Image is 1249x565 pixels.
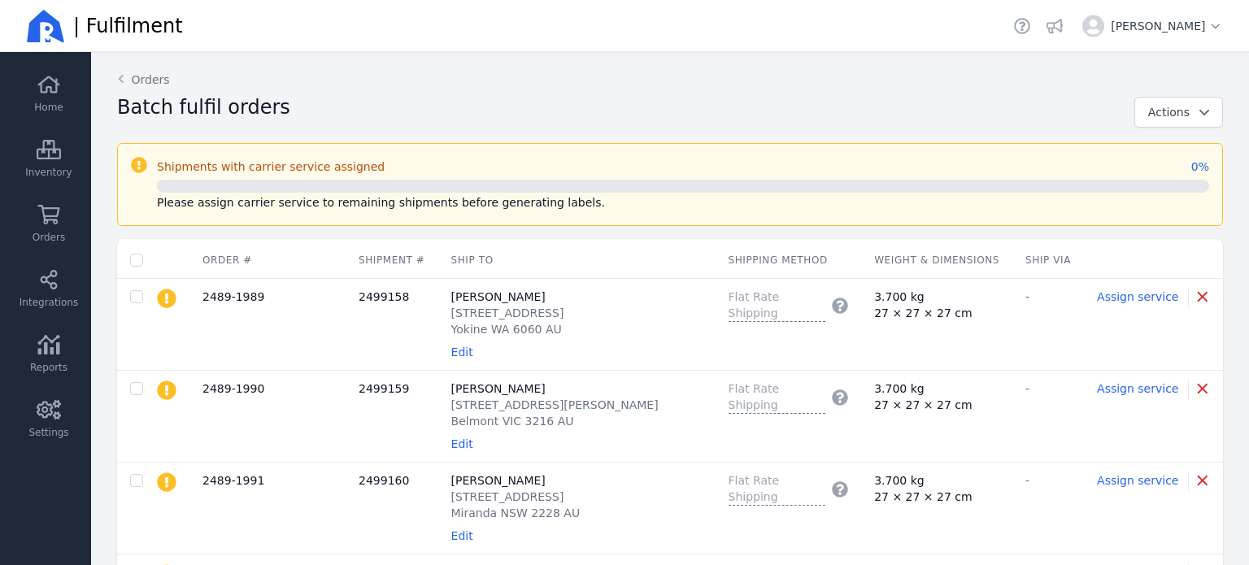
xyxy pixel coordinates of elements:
span: Flat Rate Shipping [729,472,826,506]
span: shipment # [359,254,425,266]
span: 2489-1990 [202,382,264,395]
td: 2499158 [346,279,438,371]
span: 2489-1991 [202,474,264,487]
span: Shipments with carrier service assigned [157,157,385,176]
button: Assign service [1097,472,1178,489]
button: Remove shipment from current batch [1192,289,1210,307]
a: Orders [117,72,170,88]
span: Assign service [1097,290,1178,303]
span: ship via [1025,254,1071,266]
span: [PERSON_NAME] [451,472,546,489]
button: Flat Rate Shipping [729,380,849,414]
button: Flat Rate Shipping [729,289,849,322]
span: order # [202,254,252,266]
button: [PERSON_NAME] [1076,8,1229,44]
span: Belmont VIC 3216 AU [451,415,574,428]
span: 2489-1989 [202,290,264,303]
span: Yokine WA 6060 AU [451,323,562,336]
span: Flat Rate Shipping [729,289,826,322]
button: Assign service [1097,289,1178,305]
span: Integrations [20,296,78,309]
img: Ricemill Logo [26,7,65,46]
span: Assign service [1097,382,1178,395]
span: [STREET_ADDRESS] [451,490,564,503]
button: Flat Rate Shipping [729,472,849,506]
span: 27 × 27 × 27 cm [874,305,973,321]
span: 3.700 kg [874,380,925,397]
span: Edit [451,529,473,542]
span: [STREET_ADDRESS][PERSON_NAME] [451,398,659,411]
span: [STREET_ADDRESS] [451,306,564,319]
span: shipping method [729,254,828,266]
span: [PERSON_NAME] [451,289,546,305]
a: Helpdesk [1011,15,1034,37]
span: - [1025,472,1029,489]
span: Reports [30,361,67,374]
span: Inventory [25,166,72,179]
div: Remove shipment from current batch [1188,380,1210,399]
span: Assign service [1097,474,1178,487]
span: Miranda NSW 2228 AU [451,506,581,519]
span: [PERSON_NAME] [451,380,546,397]
span: - [1025,289,1029,305]
div: Remove shipment from current batch [1188,472,1210,491]
span: Actions [1148,106,1190,119]
button: Remove shipment from current batch [1192,380,1210,399]
span: weight & dimensions [874,254,999,266]
span: Flat Rate Shipping [729,380,826,414]
button: Edit [451,528,473,544]
span: Orders [33,231,65,244]
button: Actions [1134,97,1223,128]
td: 2499159 [346,371,438,463]
div: Remove shipment from current batch [1188,289,1210,307]
button: Assign service [1097,380,1178,397]
span: ship to [451,254,494,266]
span: - [1025,380,1029,397]
span: | Fulfilment [73,13,183,39]
td: 2499160 [346,463,438,554]
span: 3.700 kg [874,472,925,489]
span: 0% [1191,157,1209,176]
h2: Batch fulfil orders [117,94,290,120]
span: Settings [28,426,68,439]
span: 3.700 kg [874,289,925,305]
button: Remove shipment from current batch [1192,472,1210,491]
span: Please assign carrier service to remaining shipments before generating labels. [157,196,605,209]
span: Home [34,101,63,114]
button: Edit [451,436,473,452]
span: [PERSON_NAME] [1111,18,1223,34]
span: 27 × 27 × 27 cm [874,397,973,413]
span: Edit [451,346,473,359]
span: 27 × 27 × 27 cm [874,489,973,505]
span: Edit [451,437,473,450]
button: Edit [451,344,473,360]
